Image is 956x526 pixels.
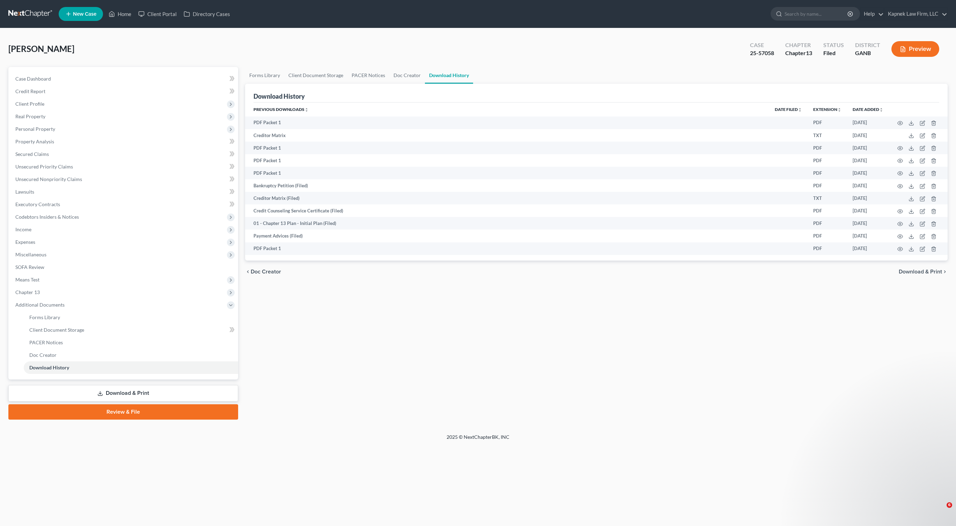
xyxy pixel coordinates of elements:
[251,269,281,275] span: Doc Creator
[750,49,774,57] div: 25-57058
[808,217,847,230] td: PDF
[808,230,847,242] td: PDF
[347,67,389,84] a: PACER Notices
[245,204,770,217] td: Credit Counseling Service Certificate (Filed)
[29,339,63,345] span: PACER Notices
[10,135,238,148] a: Property Analysis
[24,311,238,324] a: Forms Library
[10,261,238,273] a: SOFA Review
[15,251,46,257] span: Miscellaneous
[15,264,44,270] span: SOFA Review
[775,107,802,112] a: Date Filedunfold_more
[15,113,45,119] span: Real Property
[10,186,238,198] a: Lawsuits
[245,230,770,242] td: Payment Advices (Filed)
[29,327,84,333] span: Client Document Storage
[855,41,880,49] div: District
[245,269,251,275] i: chevron_left
[806,50,812,56] span: 13
[855,49,880,57] div: GANB
[245,103,948,255] div: Previous Downloads
[847,129,889,142] td: [DATE]
[942,269,948,275] i: chevron_right
[847,230,889,242] td: [DATE]
[245,242,770,255] td: PDF Packet 1
[15,138,54,144] span: Property Analysis
[245,154,770,167] td: PDF Packet 1
[823,49,844,57] div: Filed
[813,107,841,112] a: Extensionunfold_more
[8,44,74,54] span: [PERSON_NAME]
[245,269,281,275] button: chevron_left Doc Creator
[245,179,770,192] td: Bankruptcy Petition (Filed)
[29,352,57,358] span: Doc Creator
[15,88,45,94] span: Credit Report
[808,117,847,129] td: PDF
[785,41,812,49] div: Chapter
[10,198,238,211] a: Executory Contracts
[853,107,883,112] a: Date addedunfold_more
[15,277,39,283] span: Means Test
[847,154,889,167] td: [DATE]
[245,192,770,204] td: Creditor Matrix (Filed)
[808,154,847,167] td: PDF
[24,361,238,374] a: Download History
[785,49,812,57] div: Chapter
[425,67,473,84] a: Download History
[245,117,770,129] td: PDF Packet 1
[15,201,60,207] span: Executory Contracts
[245,67,284,84] a: Forms Library
[304,108,309,112] i: unfold_more
[10,160,238,173] a: Unsecured Priority Claims
[73,12,96,17] span: New Case
[847,117,889,129] td: [DATE]
[389,67,425,84] a: Doc Creator
[245,142,770,154] td: PDF Packet 1
[837,108,841,112] i: unfold_more
[808,242,847,255] td: PDF
[135,8,180,20] a: Client Portal
[808,192,847,204] td: TXT
[10,173,238,186] a: Unsecured Nonpriority Claims
[750,41,774,49] div: Case
[15,189,34,195] span: Lawsuits
[15,214,79,220] span: Codebtors Insiders & Notices
[8,385,238,401] a: Download & Print
[24,349,238,361] a: Doc Creator
[29,365,69,370] span: Download History
[808,129,847,142] td: TXT
[847,167,889,179] td: [DATE]
[808,204,847,217] td: PDF
[798,108,802,112] i: unfold_more
[284,67,347,84] a: Client Document Storage
[847,204,889,217] td: [DATE]
[947,502,952,508] span: 6
[785,7,848,20] input: Search by name...
[253,107,309,112] a: Previous Downloadsunfold_more
[932,502,949,519] iframe: Intercom live chat
[808,142,847,154] td: PDF
[899,269,948,275] button: Download & Print chevron_right
[808,167,847,179] td: PDF
[847,192,889,204] td: [DATE]
[253,92,305,100] div: Download History
[24,324,238,336] a: Client Document Storage
[15,226,31,232] span: Income
[899,269,942,275] span: Download & Print
[879,108,883,112] i: unfold_more
[15,151,49,157] span: Secured Claims
[15,239,35,245] span: Expenses
[245,217,770,230] td: 01 - Chapter 13 Plan - Initial Plan (Filed)
[15,302,65,308] span: Additional Documents
[823,41,844,49] div: Status
[10,73,238,85] a: Case Dashboard
[245,129,770,142] td: Creditor Matrix
[15,176,82,182] span: Unsecured Nonpriority Claims
[891,41,939,57] button: Preview
[29,314,60,320] span: Forms Library
[847,217,889,230] td: [DATE]
[279,434,677,446] div: 2025 © NextChapterBK, INC
[847,242,889,255] td: [DATE]
[15,76,51,82] span: Case Dashboard
[808,179,847,192] td: PDF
